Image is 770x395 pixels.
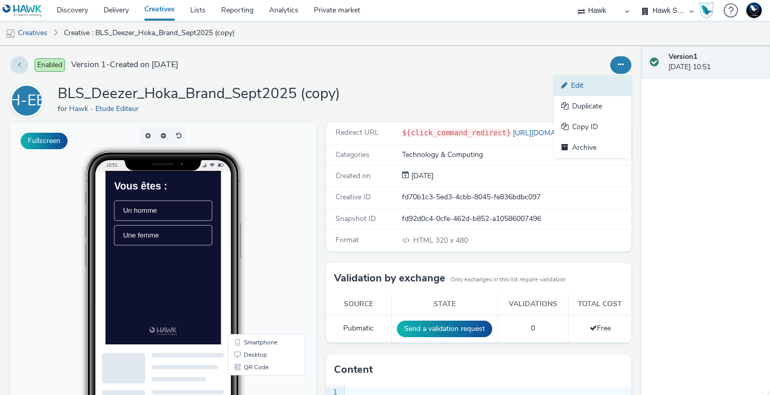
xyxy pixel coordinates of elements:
img: mobile [5,28,15,39]
a: Duplicate [554,96,631,117]
td: Pubmatic [326,315,392,342]
h3: Content [334,362,373,377]
img: undefined Logo [3,4,42,17]
a: Creative : BLS_Deezer_Hoka_Brand_Sept2025 (copy) [59,21,240,45]
a: Copy ID [554,117,631,137]
h3: Validation by exchange [334,271,445,286]
img: Support Hawk [746,3,762,18]
span: Un homme [25,51,74,62]
div: H-EE [9,86,45,115]
span: Free [590,323,611,333]
span: Creative ID [336,192,371,202]
button: Send a validation request [397,321,492,337]
a: Hawk - Etude Editeur [69,104,143,114]
span: Snapshot ID [336,214,376,224]
span: 10:51 [96,40,107,45]
div: [DATE] 10:51 [668,52,762,73]
span: for [58,104,69,114]
h1: BLS_Deezer_Hoka_Brand_Sept2025 (copy) [58,84,340,104]
span: Created on [336,171,371,181]
th: Validations [497,294,568,315]
span: Categories [336,150,370,160]
span: QR Code [233,242,258,248]
li: Smartphone [220,214,293,226]
span: 0 [531,323,535,333]
span: HTML [413,235,436,245]
code: ${click_command_redirect} [402,129,511,137]
div: Technology & Computing [402,150,630,160]
th: Total cost [568,294,631,315]
li: QR Code [220,239,293,251]
span: Redirect URL [336,128,379,137]
span: Version 1 - Created on [DATE] [71,59,178,71]
th: Source [326,294,392,315]
span: 320 x 480 [412,235,468,245]
th: State [391,294,497,315]
a: H-EE [10,96,47,105]
button: Fullscreen [21,133,68,149]
a: Archive [554,137,631,158]
span: [DATE] [409,171,433,181]
span: Smartphone [233,217,267,223]
a: Hawk Academy [699,2,718,19]
span: Format [336,235,359,245]
div: fd70b1c3-5ed3-4cbb-8045-fe836bdbc097 [402,192,630,202]
div: fd92d0c4-0cfe-462d-b852-a10586007496 [402,214,630,224]
a: Edit [554,75,631,96]
div: Creation 30 September 2025, 10:51 [409,171,433,181]
h1: Vous êtes : [12,14,153,30]
span: Enabled [35,58,65,72]
img: Hawk Academy [699,2,714,19]
li: Desktop [220,226,293,239]
span: Une femme [25,86,76,97]
strong: Version 1 [668,52,697,61]
img: hawk surveys logo [62,222,103,235]
a: [URL][DOMAIN_NAME] [511,128,593,138]
span: Desktop [233,229,257,235]
small: Only exchanges in this list require validation [450,276,565,284]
